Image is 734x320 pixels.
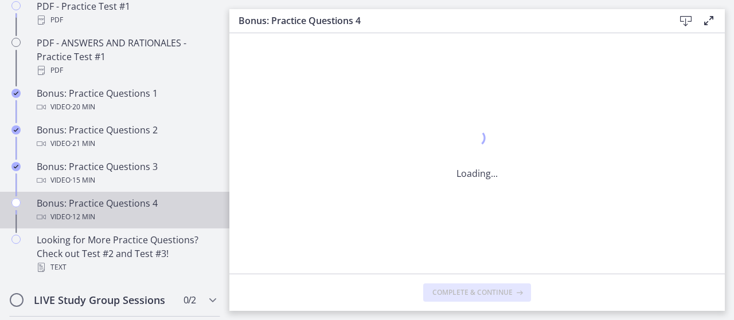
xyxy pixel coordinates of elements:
[11,89,21,98] i: Completed
[11,125,21,135] i: Completed
[71,210,95,224] span: · 12 min
[37,210,216,224] div: Video
[71,173,95,187] span: · 15 min
[423,283,531,302] button: Complete & continue
[11,162,21,171] i: Completed
[456,127,498,153] div: 1
[432,288,513,297] span: Complete & continue
[37,64,216,77] div: PDF
[239,14,656,27] h3: Bonus: Practice Questions 4
[37,196,216,224] div: Bonus: Practice Questions 4
[456,167,498,180] p: Loading...
[37,123,216,151] div: Bonus: Practice Questions 2
[183,293,196,307] span: 0 / 2
[37,36,216,77] div: PDF - ANSWERS AND RATIONALES - Practice Test #1
[37,233,216,274] div: Looking for More Practice Questions? Check out Test #2 and Test #3!
[37,13,216,27] div: PDF
[37,100,216,114] div: Video
[37,160,216,187] div: Bonus: Practice Questions 3
[37,137,216,151] div: Video
[71,100,95,114] span: · 20 min
[71,137,95,151] span: · 21 min
[37,173,216,187] div: Video
[37,86,216,114] div: Bonus: Practice Questions 1
[37,260,216,274] div: Text
[34,293,174,307] h2: LIVE Study Group Sessions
